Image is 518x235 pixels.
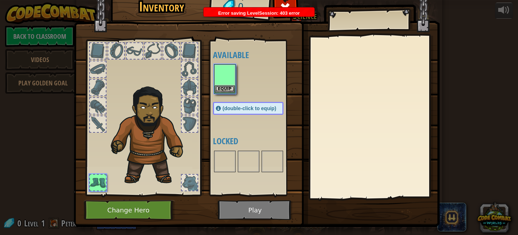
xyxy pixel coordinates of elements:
[84,200,175,220] button: Change Hero
[223,105,276,111] span: (double-click to equip)
[213,50,298,60] h4: Available
[215,85,235,93] button: Equip
[107,81,195,185] img: duelist_hair.png
[213,136,298,146] h4: Locked
[207,10,311,74] span: Error saving LevelSession: 403 error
